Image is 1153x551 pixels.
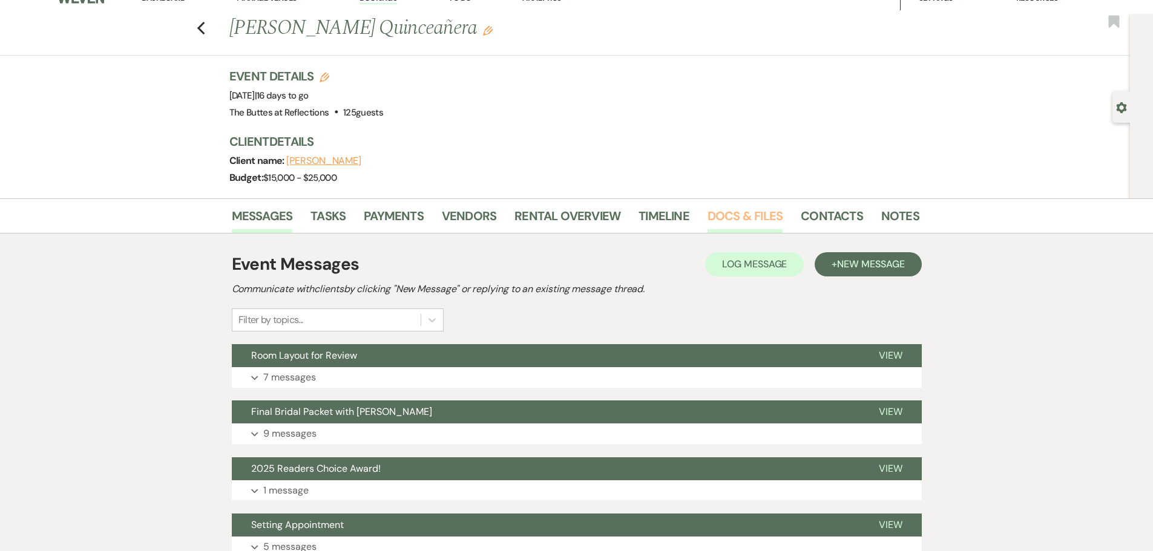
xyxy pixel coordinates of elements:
[879,462,902,475] span: View
[251,462,381,475] span: 2025 Readers Choice Award!
[251,349,357,362] span: Room Layout for Review
[255,90,309,102] span: |
[514,206,620,233] a: Rental Overview
[263,172,337,184] span: $15,000 - $25,000
[879,405,902,418] span: View
[229,106,329,119] span: The Buttes at Reflections
[229,154,287,167] span: Client name:
[483,25,493,36] button: Edit
[343,106,383,119] span: 125 guests
[229,68,384,85] h3: Event Details
[257,90,309,102] span: 16 days to go
[263,483,309,498] p: 1 message
[286,156,361,166] button: [PERSON_NAME]
[639,206,689,233] a: Timeline
[232,344,859,367] button: Room Layout for Review
[859,344,922,367] button: View
[879,349,902,362] span: View
[859,457,922,480] button: View
[442,206,496,233] a: Vendors
[251,405,432,418] span: Final Bridal Packet with [PERSON_NAME]
[364,206,424,233] a: Payments
[801,206,863,233] a: Contacts
[722,258,787,270] span: Log Message
[232,282,922,296] h2: Communicate with clients by clicking "New Message" or replying to an existing message thread.
[232,367,922,388] button: 7 messages
[232,480,922,501] button: 1 message
[263,370,316,385] p: 7 messages
[879,518,902,531] span: View
[705,252,804,276] button: Log Message
[310,206,346,233] a: Tasks
[708,206,783,233] a: Docs & Files
[815,252,921,276] button: +New Message
[859,514,922,536] button: View
[229,133,907,150] h3: Client Details
[232,423,922,444] button: 9 messages
[229,90,309,102] span: [DATE]
[229,171,264,184] span: Budget:
[263,426,317,442] p: 9 messages
[232,400,859,423] button: Final Bridal Packet with [PERSON_NAME]
[1116,101,1127,112] button: Open lead details
[859,400,922,423] button: View
[232,457,859,480] button: 2025 Readers Choice Award!
[232,206,293,233] a: Messages
[232,252,360,277] h1: Event Messages
[238,313,303,327] div: Filter by topics...
[837,258,904,270] span: New Message
[881,206,919,233] a: Notes
[232,514,859,536] button: Setting Appointment
[251,518,344,531] span: Setting Appointment
[229,14,772,43] h1: [PERSON_NAME] Quinceañera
